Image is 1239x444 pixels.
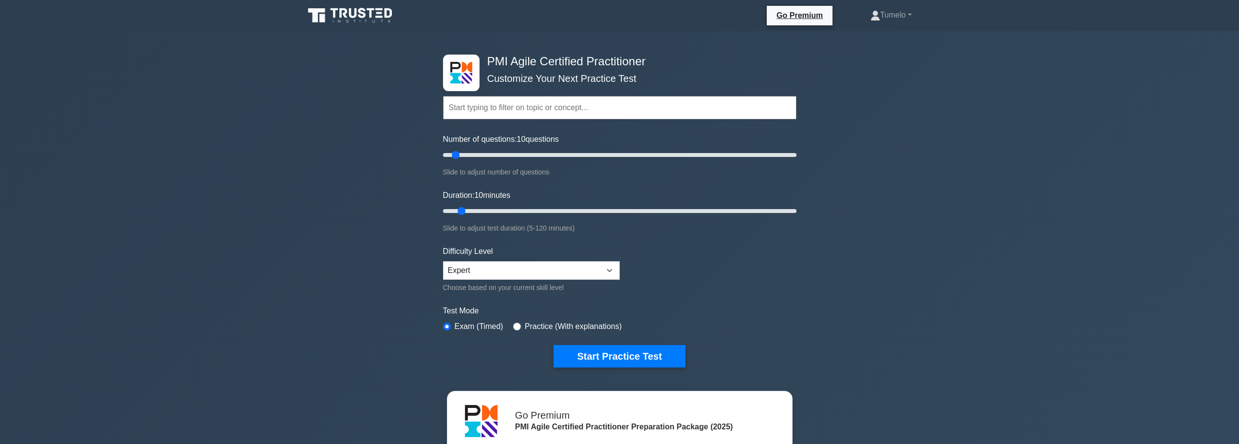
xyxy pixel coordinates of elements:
label: Practice (With explanations) [525,321,622,332]
div: Choose based on your current skill level [443,282,620,293]
label: Test Mode [443,305,796,317]
div: Slide to adjust test duration (5-120 minutes) [443,222,796,234]
label: Number of questions: questions [443,134,559,145]
span: 10 [474,191,483,199]
h4: PMI Agile Certified Practitioner [483,55,749,69]
label: Duration: minutes [443,190,511,201]
div: Slide to adjust number of questions [443,166,796,178]
a: Go Premium [771,9,829,21]
label: Difficulty Level [443,246,493,257]
a: Tumelo [847,5,935,25]
input: Start typing to filter on topic or concept... [443,96,796,119]
span: 10 [517,135,526,143]
label: Exam (Timed) [455,321,503,332]
button: Start Practice Test [554,345,685,367]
